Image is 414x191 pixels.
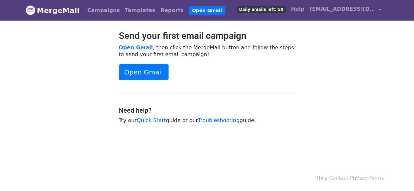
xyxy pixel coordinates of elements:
a: Open Gmail [189,6,225,15]
a: Daily emails left: 50 [234,3,288,16]
span: Daily emails left: 50 [237,6,285,13]
iframe: Chat Widget [381,160,414,191]
a: Help [316,175,328,181]
a: Open Gmail [119,64,169,80]
a: Terms [369,175,384,181]
a: Privacy [350,175,368,181]
a: Troubleshooting [198,117,240,123]
h2: Send your first email campaign [119,30,296,41]
h4: Need help? [119,106,296,114]
a: Contact [329,175,348,181]
a: Templates [122,4,158,17]
p: Try our guide or our guide. [119,117,296,124]
span: [EMAIL_ADDRESS][DOMAIN_NAME] [310,5,375,13]
p: , then click the MergeMail button and follow the steps to send your first email campaign! [119,44,296,58]
a: Reports [158,4,186,17]
a: MergeMail [26,4,80,17]
a: [EMAIL_ADDRESS][DOMAIN_NAME] [307,3,384,18]
img: MergeMail logo [26,5,35,15]
a: Campaigns [85,4,122,17]
a: Quick Start [137,117,166,123]
a: Help [288,3,307,16]
a: Open Gmail [119,44,153,51]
